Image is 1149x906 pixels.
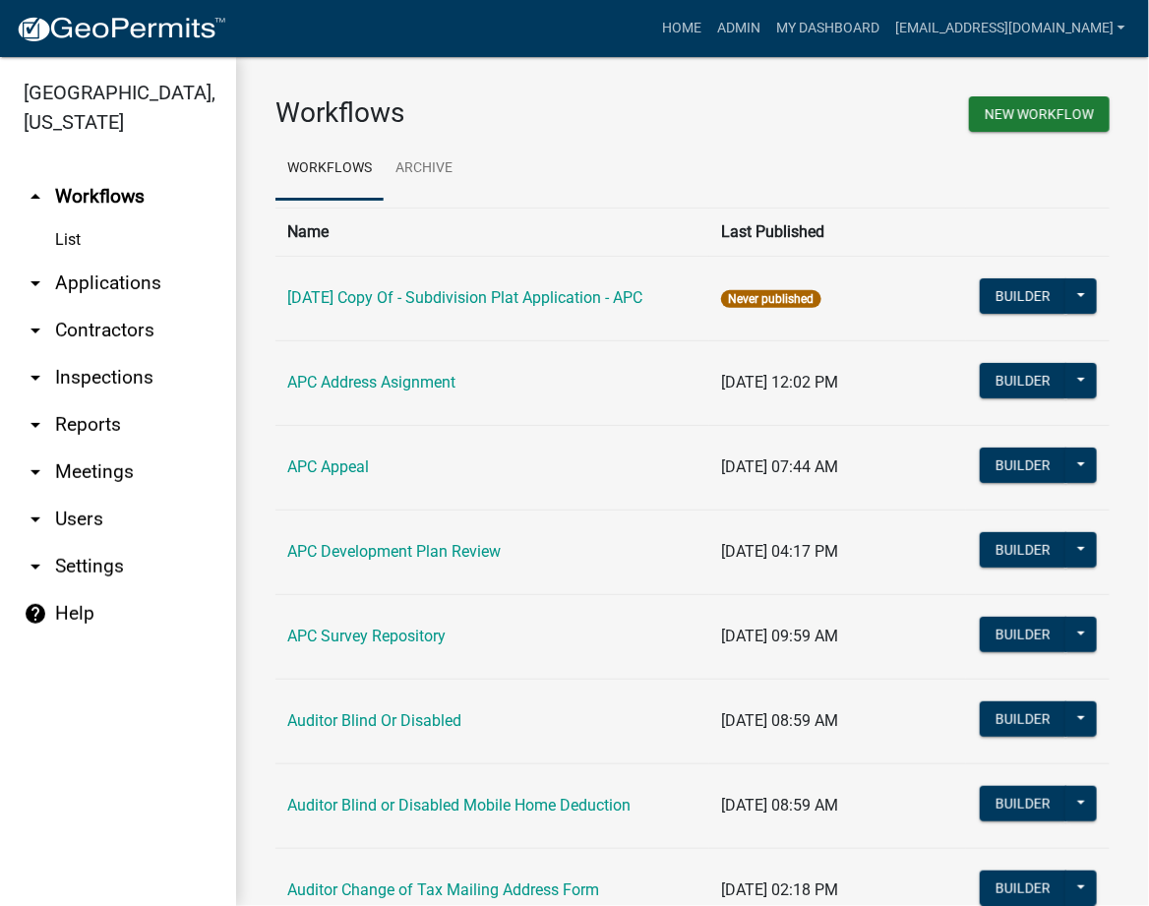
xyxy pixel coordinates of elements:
[384,138,464,201] a: Archive
[980,278,1066,314] button: Builder
[721,457,838,476] span: [DATE] 07:44 AM
[287,288,642,307] a: [DATE] Copy Of - Subdivision Plat Application - APC
[287,711,461,730] a: Auditor Blind Or Disabled
[980,617,1066,652] button: Builder
[24,460,47,484] i: arrow_drop_down
[24,319,47,342] i: arrow_drop_down
[721,542,838,561] span: [DATE] 04:17 PM
[24,508,47,531] i: arrow_drop_down
[721,880,838,899] span: [DATE] 02:18 PM
[287,457,369,476] a: APC Appeal
[654,10,709,47] a: Home
[275,96,678,130] h3: Workflows
[24,272,47,295] i: arrow_drop_down
[275,138,384,201] a: Workflows
[24,366,47,390] i: arrow_drop_down
[721,627,838,645] span: [DATE] 09:59 AM
[275,208,709,256] th: Name
[980,871,1066,906] button: Builder
[721,711,838,730] span: [DATE] 08:59 AM
[721,290,820,308] span: Never published
[287,542,501,561] a: APC Development Plan Review
[24,602,47,626] i: help
[287,373,455,392] a: APC Address Asignment
[980,701,1066,737] button: Builder
[980,448,1066,483] button: Builder
[709,208,965,256] th: Last Published
[969,96,1110,132] button: New Workflow
[287,627,446,645] a: APC Survey Repository
[24,555,47,578] i: arrow_drop_down
[24,413,47,437] i: arrow_drop_down
[287,796,631,815] a: Auditor Blind or Disabled Mobile Home Deduction
[287,880,599,899] a: Auditor Change of Tax Mailing Address Form
[980,363,1066,398] button: Builder
[980,532,1066,568] button: Builder
[709,10,768,47] a: Admin
[980,786,1066,821] button: Builder
[768,10,887,47] a: My Dashboard
[887,10,1133,47] a: [EMAIL_ADDRESS][DOMAIN_NAME]
[721,796,838,815] span: [DATE] 08:59 AM
[24,185,47,209] i: arrow_drop_up
[721,373,838,392] span: [DATE] 12:02 PM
